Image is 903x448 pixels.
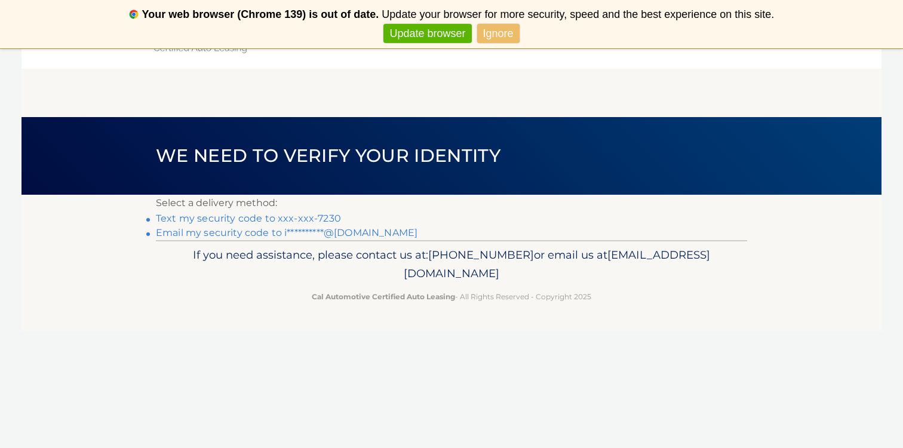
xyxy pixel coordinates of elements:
p: Select a delivery method: [156,195,747,211]
a: Text my security code to xxx-xxx-7230 [156,213,341,224]
span: Update your browser for more security, speed and the best experience on this site. [382,8,774,20]
strong: Cal Automotive Certified Auto Leasing [312,292,455,301]
a: Ignore [477,24,520,44]
span: [PHONE_NUMBER] [428,248,534,262]
p: - All Rights Reserved - Copyright 2025 [164,290,739,303]
b: Your web browser (Chrome 139) is out of date. [142,8,379,20]
a: Email my security code to i**********@[DOMAIN_NAME] [156,227,417,238]
span: We need to verify your identity [156,145,500,167]
p: If you need assistance, please contact us at: or email us at [164,246,739,284]
a: Update browser [383,24,471,44]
